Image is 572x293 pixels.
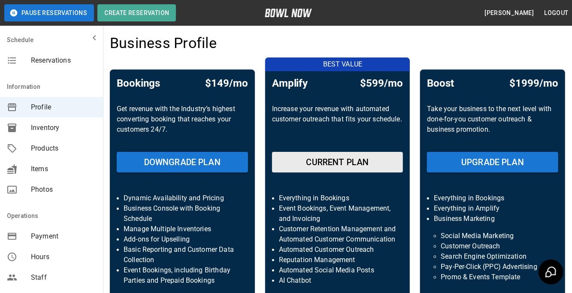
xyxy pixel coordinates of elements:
p: Everything in Bookings [279,193,396,203]
h5: $149/mo [205,76,248,90]
p: Automated Customer Outreach [279,245,396,255]
p: Add-ons for Upselling [124,234,241,245]
span: Items [31,164,96,174]
p: Take your business to the next level with done-for-you customer outreach & business promotion. [427,104,558,145]
p: Event Bookings, including Birthday Parties and Prepaid Bookings [124,265,241,286]
span: Profile [31,102,96,112]
p: Everything in Amplify [434,203,551,214]
h5: Boost [427,76,454,90]
h5: Bookings [117,76,160,90]
h5: $599/mo [360,76,403,90]
p: Reputation Management [279,255,396,265]
button: Pause Reservations [4,4,94,21]
p: Basic Reporting and Customer Data Collection [124,245,241,265]
h6: DOWNGRADE PLAN [144,155,221,169]
img: logo [265,9,312,17]
h5: Amplify [272,76,308,90]
h5: $1999/mo [509,76,558,90]
p: Promo & Events Template [441,272,545,282]
button: [PERSON_NAME] [481,5,537,21]
span: Photos [31,184,96,195]
h6: UPGRADE PLAN [461,155,524,169]
p: Automated Social Media Posts [279,265,396,275]
button: Create Reservation [97,4,176,21]
p: Customer Outreach [441,241,545,251]
p: Manage Multiple Inventories [124,224,241,234]
p: Event Bookings, Event Management, and Invoicing [279,203,396,224]
p: BEST VALUE [270,59,415,69]
p: Dynamic Availability and Pricing [124,193,241,203]
span: Hours [31,252,96,262]
p: Customer Retention Management and Automated Customer Communication [279,224,396,245]
span: Payment [31,231,96,242]
button: Logout [541,5,572,21]
span: Inventory [31,123,96,133]
span: Products [31,143,96,154]
p: Search Engine Optimization [441,251,545,262]
span: Staff [31,272,96,283]
h4: Business Profile [110,34,217,52]
span: Reservations [31,55,96,66]
p: Everything in Bookings [434,193,551,203]
p: Increase your revenue with automated customer outreach that fits your schedule. [272,104,403,145]
p: Business Marketing [434,214,551,224]
p: AI Chatbot [279,275,396,286]
p: Get revenue with the Industry’s highest converting booking that reaches your customers 24/7. [117,104,248,145]
p: Pay-Per-Click (PPC) Advertising [441,262,545,272]
button: UPGRADE PLAN [427,152,558,172]
p: Social Media Marketing [441,231,545,241]
button: DOWNGRADE PLAN [117,152,248,172]
p: Business Console with Booking Schedule [124,203,241,224]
